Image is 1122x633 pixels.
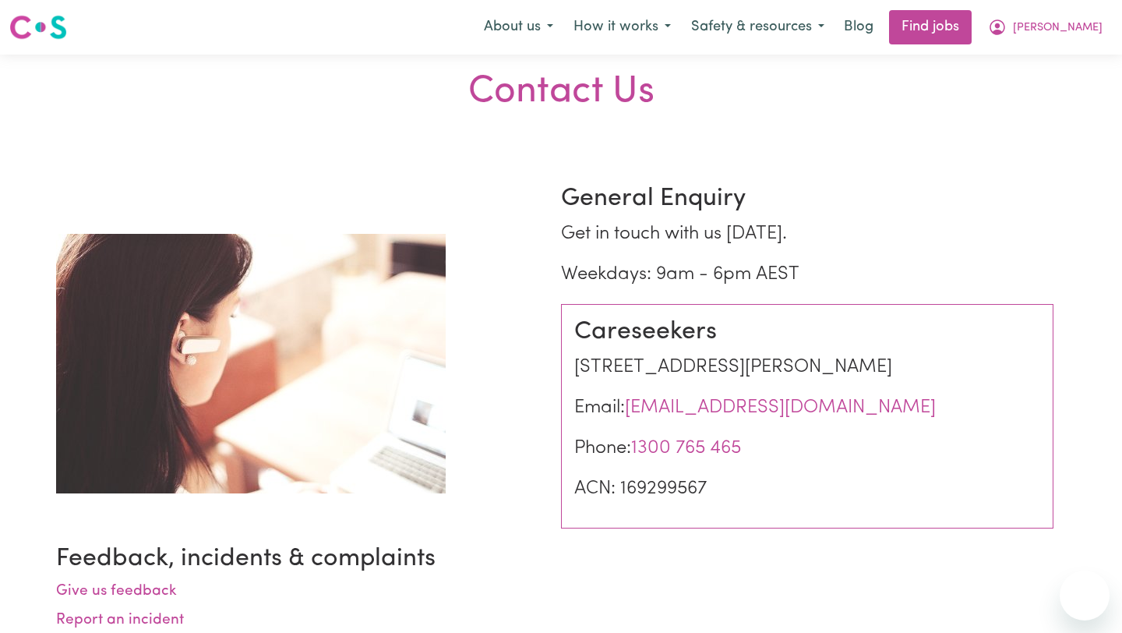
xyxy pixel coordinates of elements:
[561,220,1053,248] p: Get in touch with us [DATE].
[563,11,681,44] button: How it works
[574,475,1040,503] p: ACN: 169299567
[1013,19,1103,37] span: [PERSON_NAME]
[574,434,1040,462] p: Phone:
[474,11,563,44] button: About us
[9,9,67,45] a: Careseekers logo
[56,613,184,628] a: Report an incident
[574,353,1040,381] p: [STREET_ADDRESS][PERSON_NAME]
[1060,571,1110,621] iframe: Button to launch messaging window
[574,394,1040,422] p: Email:
[834,10,883,44] a: Blog
[9,70,1113,115] div: Contact Us
[9,13,67,41] img: Careseekers logo
[631,439,741,458] a: 1300 765 465
[889,10,972,44] a: Find jobs
[561,184,1053,214] h3: General Enquiry
[56,544,1066,574] h3: Feedback, incidents & complaints
[56,234,446,493] img: support
[978,11,1113,44] button: My Account
[574,317,1040,347] h3: Careseekers
[625,398,936,417] a: [EMAIL_ADDRESS][DOMAIN_NAME]
[681,11,834,44] button: Safety & resources
[561,260,1053,288] p: Weekdays: 9am - 6pm AEST
[56,584,177,599] a: Give us feedback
